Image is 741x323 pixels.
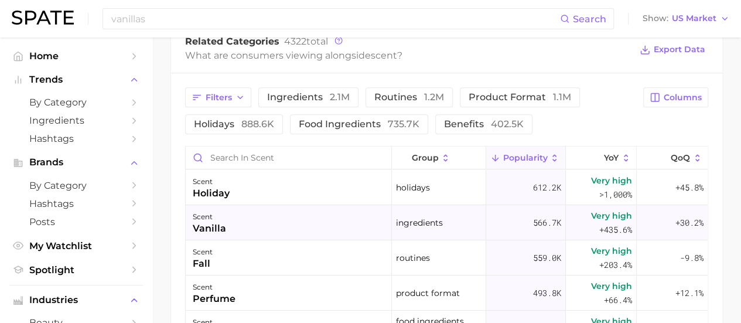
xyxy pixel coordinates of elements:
[675,181,704,195] span: +45.8%
[29,97,123,108] span: by Category
[267,93,350,102] span: ingredients
[29,133,123,144] span: Hashtags
[284,36,306,47] span: 4322
[194,120,274,129] span: holidays
[553,91,571,103] span: 1.1m
[186,276,708,311] button: scentperfumeproduct format493.8kVery high+66.4%+12.1%
[186,147,391,169] input: Search in scent
[186,240,708,276] button: scentfallroutines559.0kVery high+203.4%-9.8%
[29,157,123,168] span: Brands
[193,245,213,259] div: scent
[29,240,123,251] span: My Watchlist
[424,91,444,103] span: 1.2m
[533,251,561,265] span: 559.0k
[9,195,143,213] a: Hashtags
[284,36,328,47] span: total
[206,93,232,103] span: Filters
[29,264,123,276] span: Spotlight
[29,216,123,227] span: Posts
[9,237,143,255] a: My Watchlist
[444,120,524,129] span: benefits
[299,120,419,129] span: food ingredients
[533,181,561,195] span: 612.2k
[637,42,708,58] button: Export Data
[599,258,632,272] span: +203.4%
[643,15,668,22] span: Show
[9,47,143,65] a: Home
[185,87,251,107] button: Filters
[29,50,123,62] span: Home
[29,295,123,305] span: Industries
[675,286,704,300] span: +12.1%
[604,153,619,162] span: YoY
[491,118,524,130] span: 402.5k
[193,222,226,236] div: vanilla
[185,47,631,63] div: What are consumers viewing alongside ?
[193,210,226,224] div: scent
[193,292,235,306] div: perfume
[654,45,705,55] span: Export Data
[9,111,143,130] a: Ingredients
[29,180,123,191] span: by Category
[599,223,632,237] span: +435.6%
[374,93,444,102] span: routines
[533,216,561,230] span: 566.7k
[643,87,708,107] button: Columns
[675,216,704,230] span: +30.2%
[9,261,143,279] a: Spotlight
[193,186,230,200] div: holiday
[29,115,123,126] span: Ingredients
[186,205,708,240] button: scentvanillaingredients566.7kVery high+435.6%+30.2%
[29,198,123,209] span: Hashtags
[185,36,279,47] span: Related Categories
[604,293,632,307] span: +66.4%
[186,170,708,205] button: scentholidayholidays612.2kVery high>1,000%+45.8%
[671,153,690,162] span: QoQ
[469,93,571,102] span: product format
[599,189,632,200] span: >1,000%
[396,216,443,230] span: ingredients
[573,13,606,25] span: Search
[241,118,274,130] span: 888.6k
[9,176,143,195] a: by Category
[664,93,702,103] span: Columns
[110,9,560,29] input: Search here for a brand, industry, or ingredient
[396,251,430,265] span: routines
[533,286,561,300] span: 493.8k
[9,71,143,89] button: Trends
[9,154,143,171] button: Brands
[637,147,708,169] button: QoQ
[486,147,566,169] button: Popularity
[591,209,632,223] span: Very high
[591,244,632,258] span: Very high
[396,286,460,300] span: product format
[591,174,632,188] span: Very high
[566,147,637,169] button: YoY
[193,280,235,294] div: scent
[193,175,230,189] div: scent
[371,50,397,61] span: scent
[680,251,704,265] span: -9.8%
[392,147,486,169] button: group
[9,93,143,111] a: by Category
[9,291,143,309] button: Industries
[640,11,732,26] button: ShowUS Market
[388,118,419,130] span: 735.7k
[29,74,123,85] span: Trends
[672,15,716,22] span: US Market
[9,130,143,148] a: Hashtags
[396,181,430,195] span: holidays
[12,11,74,25] img: SPATE
[411,153,438,162] span: group
[193,257,213,271] div: fall
[330,91,350,103] span: 2.1m
[9,213,143,231] a: Posts
[503,153,547,162] span: Popularity
[591,279,632,293] span: Very high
